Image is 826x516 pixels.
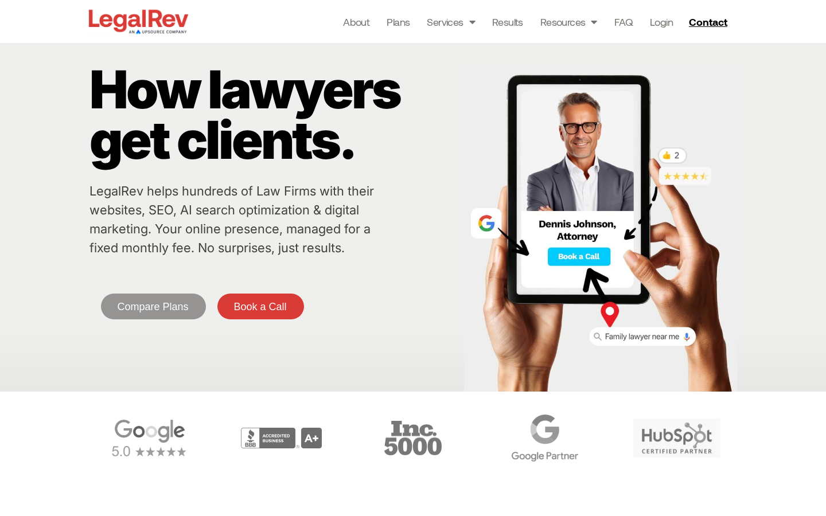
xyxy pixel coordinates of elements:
[343,14,673,30] nav: Menu
[86,409,212,467] div: 1 / 6
[218,409,344,467] div: 2 / 6
[387,14,410,30] a: Plans
[684,13,735,31] a: Contact
[482,409,608,467] div: 4 / 6
[540,14,597,30] a: Resources
[234,302,287,312] span: Book a Call
[650,14,673,30] a: Login
[614,409,740,467] div: 5 / 6
[89,64,459,165] p: How lawyers get clients.
[350,409,476,467] div: 3 / 6
[86,409,740,467] div: Carousel
[689,17,727,27] span: Contact
[89,183,374,255] a: LegalRev helps hundreds of Law Firms with their websites, SEO, AI search optimization & digital m...
[492,14,523,30] a: Results
[101,294,206,319] a: Compare Plans
[427,14,475,30] a: Services
[217,294,304,319] a: Book a Call
[118,302,189,312] span: Compare Plans
[343,14,369,30] a: About
[614,14,633,30] a: FAQ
